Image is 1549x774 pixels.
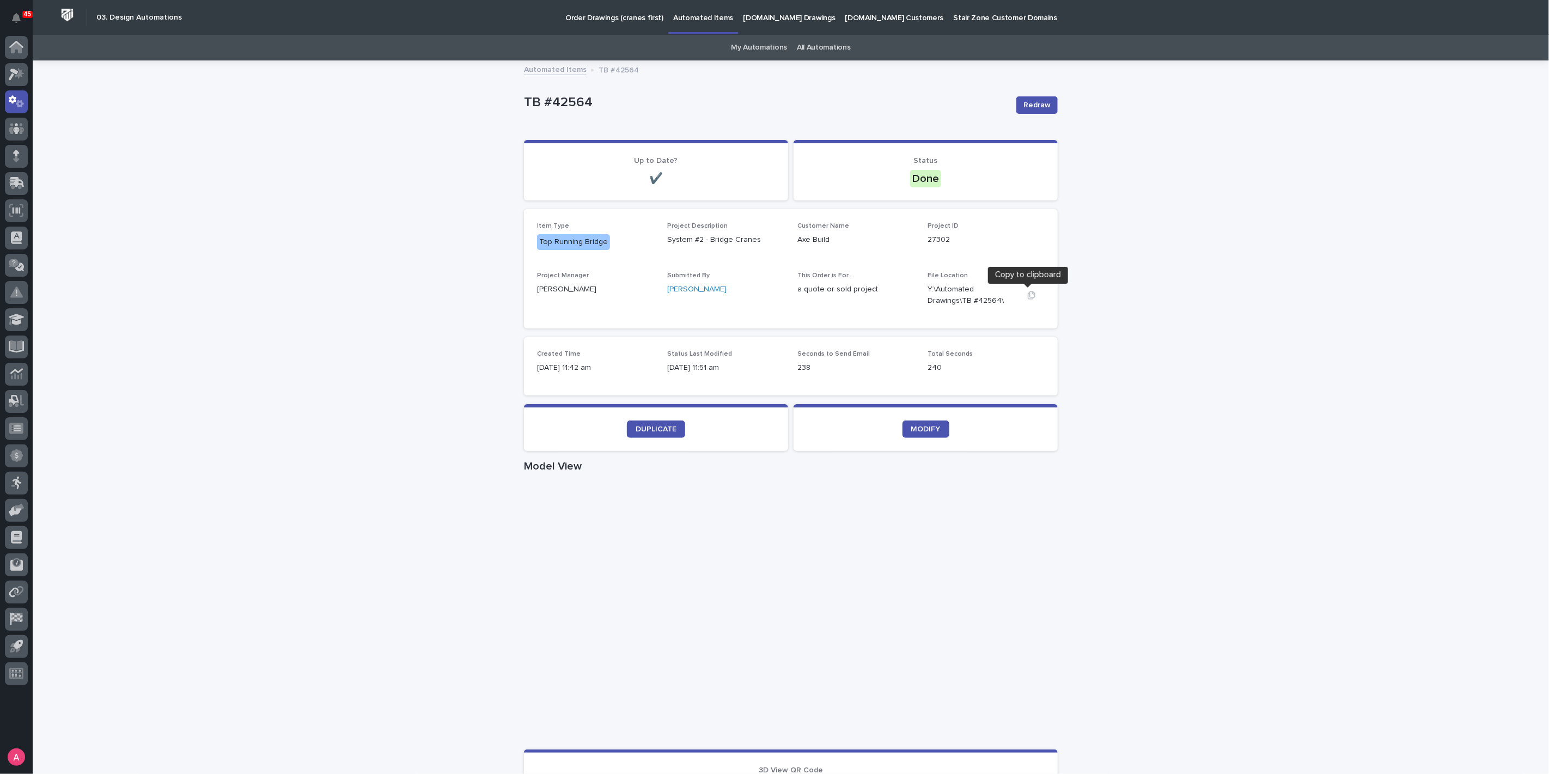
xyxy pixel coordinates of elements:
span: MODIFY [911,425,941,433]
a: DUPLICATE [627,420,685,438]
p: 238 [797,362,914,374]
p: 27302 [928,234,1045,246]
span: Up to Date? [635,157,678,164]
p: [PERSON_NAME] [537,284,654,295]
span: DUPLICATE [636,425,676,433]
a: [PERSON_NAME] [667,284,727,295]
div: Done [910,170,941,187]
p: a quote or sold project [797,284,914,295]
span: Status [914,157,938,164]
span: Created Time [537,351,581,357]
div: Top Running Bridge [537,234,610,250]
a: All Automations [797,35,850,60]
a: Automated Items [524,63,587,75]
button: Notifications [5,7,28,29]
p: 240 [928,362,1045,374]
a: My Automations [731,35,787,60]
p: Axe Build [797,234,914,246]
p: TB #42564 [599,63,639,75]
span: Project Manager [537,272,589,279]
span: This Order is For... [797,272,853,279]
span: Seconds to Send Email [797,351,870,357]
a: MODIFY [902,420,949,438]
span: Project Description [667,223,728,229]
span: Status Last Modified [667,351,732,357]
span: File Location [928,272,968,279]
span: 3D View QR Code [759,766,823,774]
p: ✔️ [537,172,775,185]
div: Notifications45 [14,13,28,31]
p: 45 [24,10,31,18]
span: Customer Name [797,223,849,229]
p: [DATE] 11:42 am [537,362,654,374]
button: Redraw [1016,96,1058,114]
span: Submitted By [667,272,710,279]
: Y:\Automated Drawings\TB #42564\ [928,284,1019,307]
span: Redraw [1023,100,1051,111]
button: users-avatar [5,746,28,769]
p: System #2 - Bridge Cranes [667,234,784,246]
span: Item Type [537,223,569,229]
span: Total Seconds [928,351,973,357]
h2: 03. Design Automations [96,13,182,22]
p: TB #42564 [524,95,1008,111]
h1: Model View [524,460,1058,473]
iframe: Model View [524,477,1058,749]
span: Project ID [928,223,959,229]
img: Workspace Logo [57,5,77,25]
p: [DATE] 11:51 am [667,362,784,374]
